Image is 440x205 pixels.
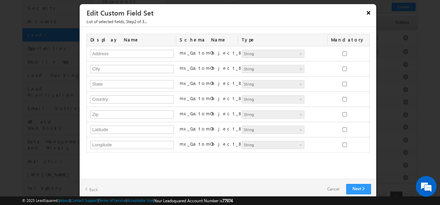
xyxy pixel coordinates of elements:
a: String [242,110,304,119]
span: String [242,51,298,57]
a: Next [346,184,371,194]
span: © 2025 LeadSquared | | | | | [22,197,233,204]
label: mx_CustomObject_82 [180,65,248,71]
a: String [242,141,304,149]
a: Acceptable Use [127,198,153,203]
div: Type [238,34,328,46]
a: Cancel [320,184,346,194]
span: 77974 [222,198,233,203]
label: mx_CustomObject_81 [180,50,254,56]
label: mx_CustomObject_86 [180,126,245,132]
a: Contact Support [71,198,98,203]
span: String [242,127,298,133]
a: String [242,65,304,73]
a: Terms of Service [99,198,126,203]
span: Your Leadsquared Account Number is [154,198,233,203]
div: Mandatory [328,34,361,46]
label: mx_CustomObject_87 [180,141,246,147]
a: String [242,126,304,134]
label: mx_CustomObject_83 [180,80,245,86]
span: String [242,81,298,87]
button: × [363,7,374,19]
div: Display Name [87,34,176,46]
span: String [242,96,298,102]
label: mx_CustomObject_84 [180,95,243,101]
span: String [242,111,298,118]
h3: Edit Custom Field Set [87,7,374,19]
label: mx_CustomObject_85 [180,110,245,117]
a: String [242,80,304,88]
span: String [242,142,298,148]
span: String [242,66,298,72]
span: List of selected fields, Step2 of 3... [80,19,376,27]
a: String [242,95,304,104]
div: Schema Name [176,34,238,46]
a: About [60,198,70,203]
a: String [242,50,304,58]
a: Back [85,184,98,195]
